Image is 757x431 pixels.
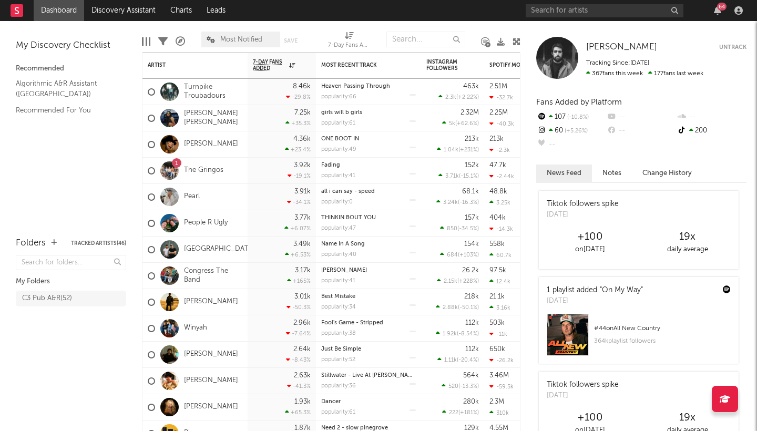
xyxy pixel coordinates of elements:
[677,110,746,124] div: --
[465,136,479,142] div: 213k
[458,95,477,100] span: +2.22 %
[443,305,458,311] span: 2.88k
[16,105,116,116] a: Recommended For You
[586,70,703,77] span: 177 fans last week
[489,109,508,116] div: 2.25M
[489,94,513,101] div: -32.7k
[16,63,126,75] div: Recommended
[442,409,479,416] div: ( )
[321,346,416,352] div: Just Be Simple
[321,268,416,273] div: Valerie
[547,199,619,210] div: Tiktok followers spike
[184,219,228,228] a: People R Ugly
[321,241,365,247] a: Name In A Song
[489,357,514,364] div: -26.2k
[489,372,509,379] div: 3.46M
[321,320,383,326] a: Fool's Game - Stripped
[489,278,510,285] div: 12.4k
[443,200,458,206] span: 3.24k
[436,330,479,337] div: ( )
[16,237,46,250] div: Folders
[489,214,506,221] div: 404k
[536,138,606,151] div: --
[536,98,622,106] span: Fans Added by Platform
[489,346,505,353] div: 650k
[294,214,311,221] div: 3.77k
[639,243,736,256] div: daily average
[489,225,513,232] div: -14.3k
[287,278,311,284] div: +165 %
[321,294,416,300] div: Best Mistake
[440,225,479,232] div: ( )
[464,293,479,300] div: 218k
[489,398,504,405] div: 2.3M
[321,94,356,100] div: popularity: 66
[293,241,311,248] div: 3.49k
[321,373,416,378] div: Stillwater - Live At Cain’s Ballroom
[547,379,619,391] div: Tiktok followers spike
[440,251,479,258] div: ( )
[287,199,311,206] div: -34.1 %
[444,147,458,153] span: 1.04k
[321,399,341,405] a: Dancer
[443,331,457,337] span: 1.92k
[489,199,510,206] div: 3.25k
[293,346,311,353] div: 2.64k
[539,314,739,364] a: #44onAll New Country364kplaylist followers
[459,200,477,206] span: -16.3 %
[489,62,568,68] div: Spotify Monthly Listeners
[465,214,479,221] div: 157k
[639,412,736,424] div: 19 x
[321,294,355,300] a: Best Mistake
[286,356,311,363] div: -8.43 %
[328,26,370,57] div: 7-Day Fans Added (7-Day Fans Added)
[606,110,676,124] div: --
[639,231,736,243] div: 19 x
[294,398,311,405] div: 1.93k
[294,372,311,379] div: 2.63k
[461,173,477,179] span: -15.1 %
[457,121,477,127] span: +62.6 %
[321,84,416,89] div: Heaven Passing Through
[536,165,592,182] button: News Feed
[184,245,255,254] a: [GEOGRAPHIC_DATA]
[449,121,455,127] span: 5k
[458,357,477,363] span: -20.4 %
[321,147,356,152] div: popularity: 49
[321,84,390,89] a: Heaven Passing Through
[16,275,126,288] div: My Folders
[286,330,311,337] div: -7.64 %
[460,384,477,389] span: -13.3 %
[445,173,459,179] span: 3.71k
[426,59,463,71] div: Instagram Followers
[461,109,479,116] div: 2.32M
[295,267,311,274] div: 3.17k
[284,38,298,44] button: Save
[714,6,721,15] button: 64
[547,296,643,306] div: [DATE]
[489,267,506,274] div: 97.5k
[592,165,632,182] button: Notes
[463,372,479,379] div: 564k
[465,162,479,169] div: 152k
[442,383,479,389] div: ( )
[321,252,356,258] div: popularity: 40
[288,172,311,179] div: -19.1 %
[220,36,262,43] span: Most Notified
[536,124,606,138] div: 60
[444,357,457,363] span: 1.11k
[321,320,416,326] div: Fool's Game - Stripped
[321,62,400,68] div: Most Recent Track
[489,252,512,259] div: 60.7k
[184,376,238,385] a: [PERSON_NAME]
[445,95,456,100] span: 2.3k
[438,172,479,179] div: ( )
[294,109,311,116] div: 7.25k
[541,412,639,424] div: +100
[463,83,479,90] div: 463k
[464,241,479,248] div: 154k
[321,215,416,221] div: THINKIN BOUT YOU
[321,383,356,389] div: popularity: 36
[184,166,223,175] a: The Gringos
[22,292,72,305] div: C3 Pub A&R ( 52 )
